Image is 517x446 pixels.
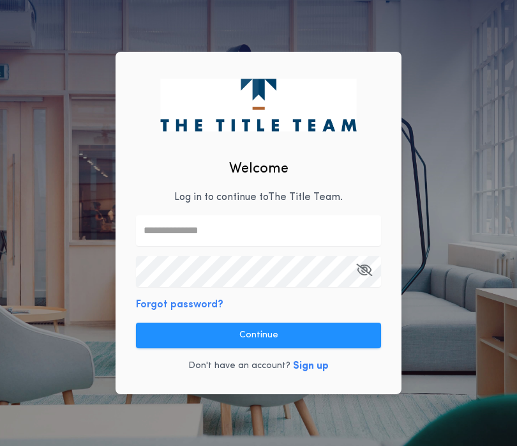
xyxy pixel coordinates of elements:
button: Sign up [293,358,329,374]
button: Forgot password? [136,297,223,312]
p: Don't have an account? [188,360,290,373]
button: Continue [136,323,381,348]
img: logo [160,79,356,131]
p: Log in to continue to The Title Team . [174,190,343,205]
h2: Welcome [229,158,288,180]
